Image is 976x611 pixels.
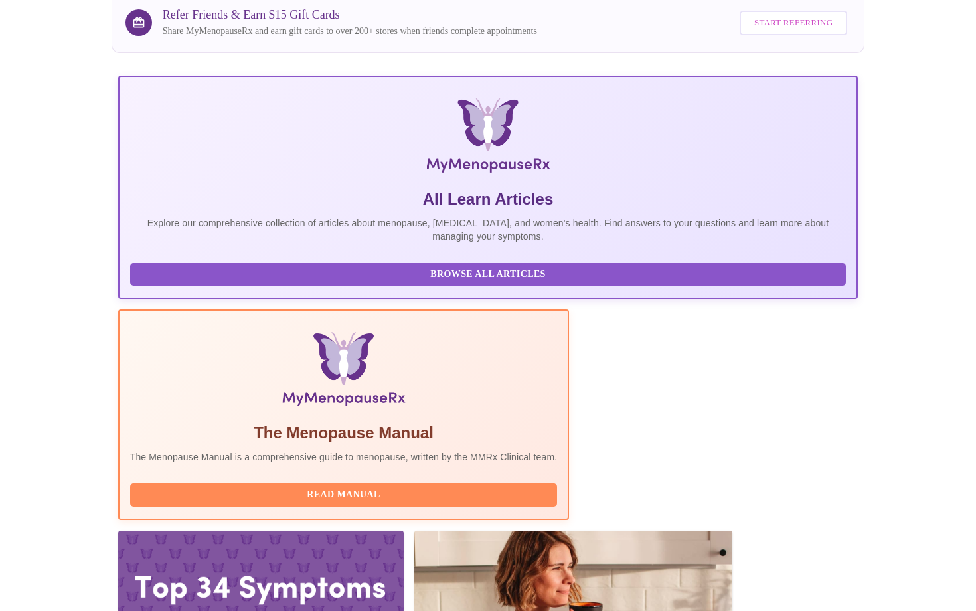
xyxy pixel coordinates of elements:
[130,450,558,464] p: The Menopause Manual is a comprehensive guide to menopause, written by the MMRx Clinical team.
[736,4,851,42] a: Start Referring
[130,217,847,243] p: Explore our comprehensive collection of articles about menopause, [MEDICAL_DATA], and women's hea...
[130,268,850,279] a: Browse All Articles
[130,488,561,499] a: Read Manual
[163,8,537,22] h3: Refer Friends & Earn $15 Gift Cards
[754,15,833,31] span: Start Referring
[143,266,833,283] span: Browse All Articles
[130,189,847,210] h5: All Learn Articles
[130,263,847,286] button: Browse All Articles
[198,332,489,412] img: Menopause Manual
[163,25,537,38] p: Share MyMenopauseRx and earn gift cards to over 200+ stores when friends complete appointments
[130,422,558,444] h5: The Menopause Manual
[130,483,558,507] button: Read Manual
[740,11,847,35] button: Start Referring
[241,98,735,178] img: MyMenopauseRx Logo
[143,487,544,503] span: Read Manual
